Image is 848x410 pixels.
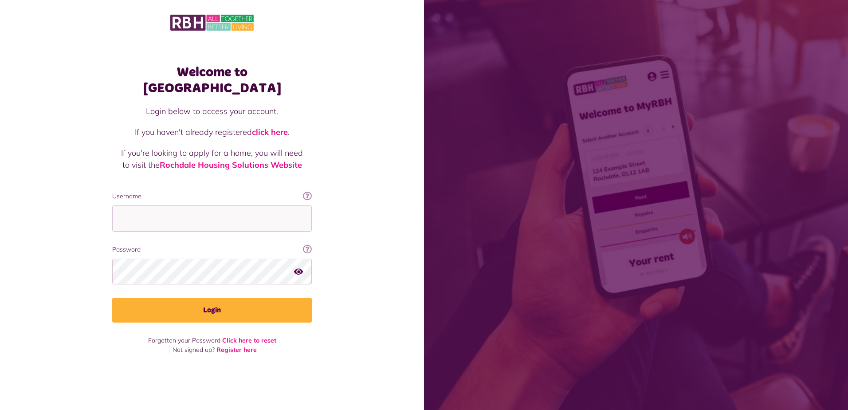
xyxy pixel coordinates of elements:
[216,346,257,354] a: Register here
[112,298,312,323] button: Login
[170,13,254,32] img: MyRBH
[112,64,312,96] h1: Welcome to [GEOGRAPHIC_DATA]
[222,336,276,344] a: Click here to reset
[112,245,312,254] label: Password
[173,346,215,354] span: Not signed up?
[112,192,312,201] label: Username
[160,160,302,170] a: Rochdale Housing Solutions Website
[121,105,303,117] p: Login below to access your account.
[252,127,288,137] a: click here
[121,147,303,171] p: If you're looking to apply for a home, you will need to visit the
[148,336,220,344] span: Forgotten your Password
[121,126,303,138] p: If you haven't already registered .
